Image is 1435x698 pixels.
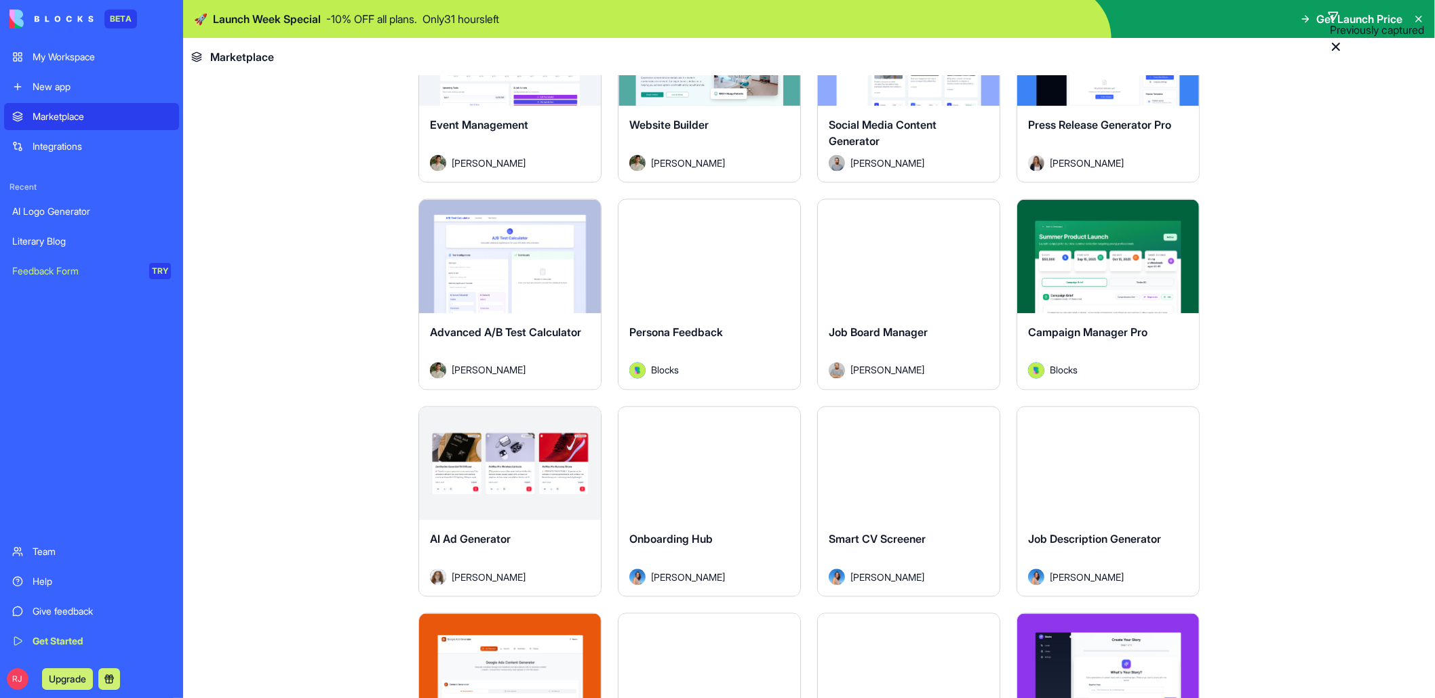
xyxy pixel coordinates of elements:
[39,7,60,29] img: Profile image for Shelly
[4,568,179,595] a: Help
[86,444,97,455] button: Start recording
[4,628,179,655] a: Get Started
[33,634,171,648] div: Get Started
[104,9,137,28] div: BETA
[11,78,260,152] div: Shelly says…
[12,415,260,438] textarea: Message…
[33,274,127,285] b: under 30 minutes
[43,444,54,455] button: Gif picker
[4,598,179,625] a: Give feedback
[22,200,212,253] div: You’ll get replies here and in your email: ✉️
[22,86,212,100] div: Hey [PERSON_NAME]
[125,160,250,173] div: is there any video training
[22,228,207,252] b: [PERSON_NAME][EMAIL_ADDRESS][DOMAIN_NAME]
[42,672,93,685] a: Upgrade
[85,7,119,17] h1: Blocks
[4,538,179,565] a: Team
[33,140,171,153] div: Integrations
[22,260,212,287] div: Our usual reply time 🕒
[33,545,171,558] div: Team
[64,444,75,455] button: Upload attachment
[326,11,417,27] p: - 10 % OFF all plans.
[72,390,83,401] img: Profile image for Shelly
[9,5,35,31] button: go back
[33,50,171,64] div: My Workspace
[33,110,171,123] div: Marketplace
[11,152,260,192] div: Richard says…
[4,103,179,130] a: Marketplace
[4,133,179,160] a: Integrations
[21,444,32,455] button: Emoji picker
[238,5,262,30] div: Close
[7,668,28,690] span: RJ
[213,11,321,27] span: Launch Week Special
[149,263,171,279] div: TRY
[42,668,93,690] button: Upgrade
[11,192,222,295] div: You’ll get replies here and in your email:✉️[PERSON_NAME][EMAIL_ADDRESS][DOMAIN_NAME]Our usual re...
[12,205,171,218] div: AI Logo Generator
[4,73,179,100] a: New app
[14,390,258,401] div: Waiting for a teammate
[58,7,79,29] img: Profile image for Michal
[4,43,179,70] a: My Workspace
[96,17,175,30] p: Under 30 minutes
[22,297,137,306] div: The Blocks Team • 12m ago
[9,9,137,28] a: BETA
[11,78,222,141] div: Hey [PERSON_NAME]Welcome to Blocks 🙌 I'm here if you have any questions!
[33,604,171,618] div: Give feedback
[12,234,171,248] div: Literary Blog
[22,106,212,133] div: Welcome to Blocks 🙌 I'm here if you have any questions!
[4,258,179,285] a: Feedback FormTRY
[212,5,238,31] button: Home
[12,264,140,278] div: Feedback Form
[4,228,179,255] a: Literary Blog
[422,11,499,27] p: Only 31 hours left
[194,11,208,27] span: 🚀
[80,390,91,401] img: Profile image for Michal
[9,9,94,28] img: logo
[33,575,171,588] div: Help
[4,182,179,192] span: Recent
[33,80,171,94] div: New app
[114,152,260,182] div: is there any video training
[233,438,254,460] button: Send a message…
[4,198,179,225] a: AI Logo Generator
[11,192,260,325] div: The Blocks Team says…
[1316,11,1402,27] span: Get Launch Price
